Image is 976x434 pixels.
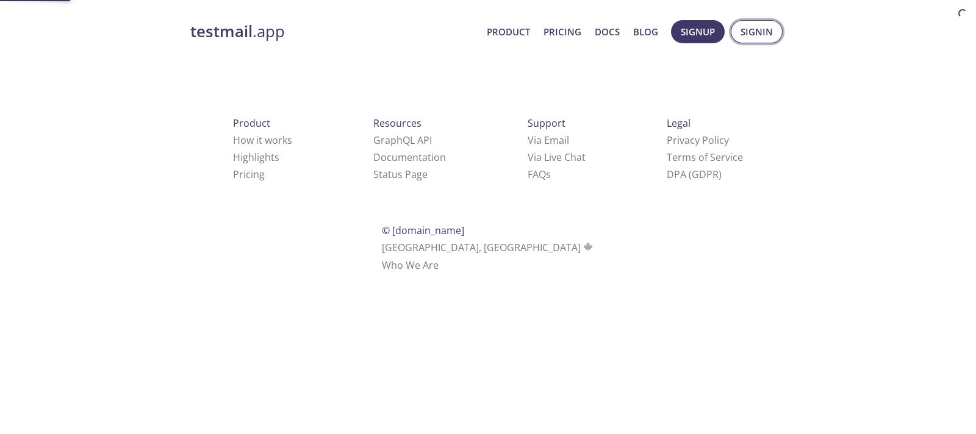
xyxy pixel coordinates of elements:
span: Support [528,116,565,130]
a: Pricing [233,168,265,181]
button: Signin [731,20,783,43]
span: s [546,168,551,181]
a: Highlights [233,151,279,164]
a: How it works [233,133,292,147]
a: Via Email [528,133,569,147]
a: Terms of Service [667,151,743,164]
span: Resources [373,116,422,130]
a: GraphQL API [373,133,432,147]
strong: testmail [190,21,253,42]
a: Blog [633,24,658,40]
a: DPA (GDPR) [667,168,722,181]
a: Product [487,24,530,40]
a: Privacy Policy [667,133,729,147]
a: Status Page [373,168,428,181]
a: Docs [595,24,620,40]
button: Signup [671,20,725,43]
span: © [DOMAIN_NAME] [382,224,464,237]
a: Who We Are [382,258,439,272]
span: Product [233,116,270,130]
span: [GEOGRAPHIC_DATA], [GEOGRAPHIC_DATA] [382,241,595,254]
a: testmail.app [190,21,477,42]
a: Pricing [544,24,581,40]
span: Signup [681,24,715,40]
a: FAQ [528,168,551,181]
span: Legal [667,116,691,130]
a: Documentation [373,151,446,164]
a: Via Live Chat [528,151,586,164]
span: Signin [741,24,773,40]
